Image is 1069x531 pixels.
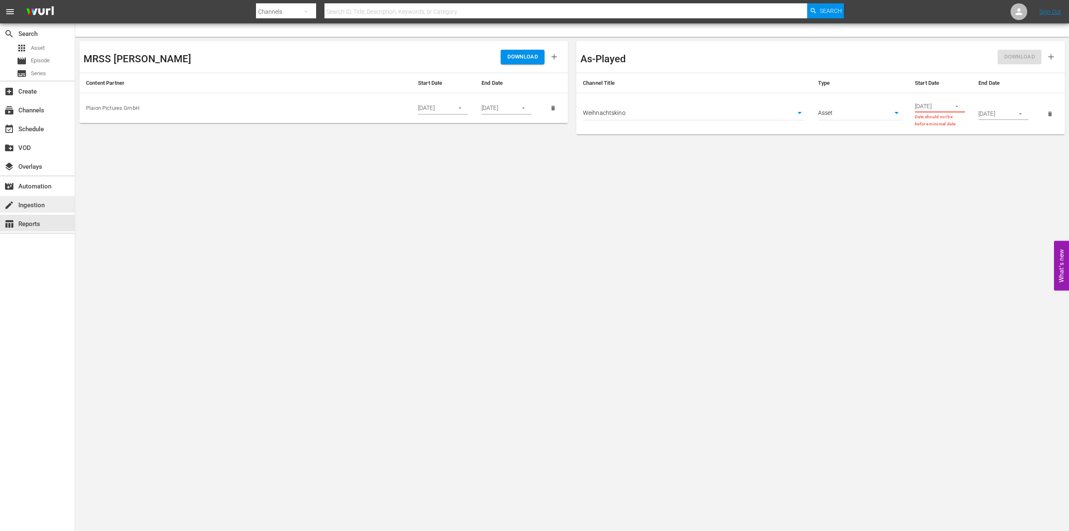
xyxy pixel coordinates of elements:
[820,3,842,18] span: Search
[580,53,626,64] h3: As-Played
[501,50,545,64] button: DOWNLOAD
[4,219,14,229] span: Reports
[31,44,45,52] span: Asset
[4,86,14,97] span: Create
[915,114,965,127] p: Date should not be before minimal date
[31,56,50,65] span: Episode
[79,73,411,93] th: Content Partner
[4,105,14,115] span: Channels
[1042,106,1058,122] button: delete
[5,7,15,17] span: menu
[576,73,811,93] th: Channel Title
[4,200,14,210] span: Ingestion
[17,43,27,53] span: Asset
[4,143,14,153] span: VOD
[583,107,805,120] div: Weihnachtskino
[411,73,475,93] th: Start Date
[1039,8,1061,15] a: Sign Out
[807,3,844,18] button: Search
[908,73,972,93] th: Start Date
[811,73,908,93] th: Type
[4,29,14,39] span: Search
[17,69,27,79] span: Series
[972,73,1035,93] th: End Date
[20,2,60,22] img: ans4CAIJ8jUAAAAAAAAAAAAAAAAAAAAAAAAgQb4GAAAAAAAAAAAAAAAAAAAAAAAAJMjXAAAAAAAAAAAAAAAAAAAAAAAAgAT5G...
[4,181,14,191] span: Automation
[507,52,538,62] span: DOWNLOAD
[79,93,411,123] td: Plaion Pictures GmbH
[818,107,902,120] div: Asset
[17,56,27,66] span: Episode
[545,100,561,116] button: delete
[84,53,191,64] h3: MRSS [PERSON_NAME]
[4,124,14,134] span: Schedule
[475,73,538,93] th: End Date
[31,69,46,78] span: Series
[4,162,14,172] span: Overlays
[1054,241,1069,290] button: Open Feedback Widget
